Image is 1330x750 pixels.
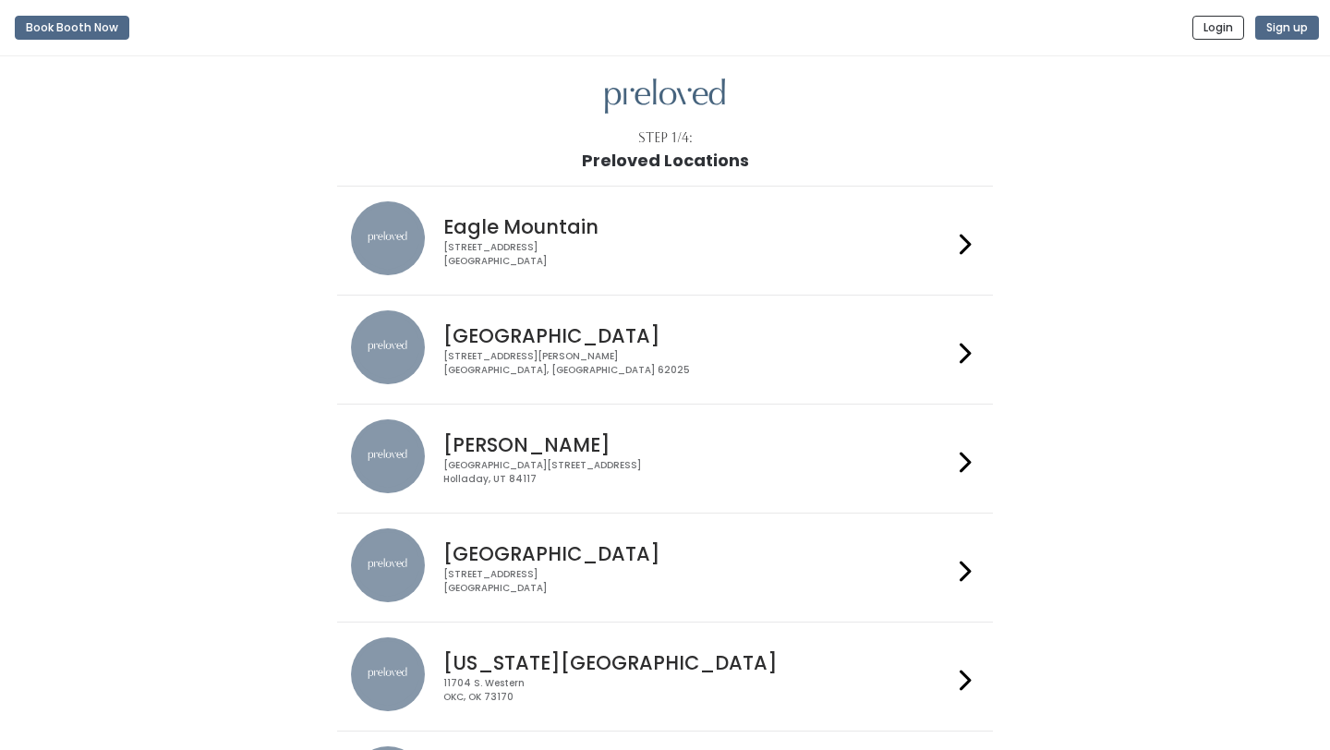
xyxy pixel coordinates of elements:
div: [STREET_ADDRESS][PERSON_NAME] [GEOGRAPHIC_DATA], [GEOGRAPHIC_DATA] 62025 [443,350,951,377]
img: preloved logo [605,79,725,115]
img: preloved location [351,419,425,493]
button: Book Booth Now [15,16,129,40]
h1: Preloved Locations [582,151,749,170]
img: preloved location [351,201,425,275]
img: preloved location [351,528,425,602]
div: [STREET_ADDRESS] [GEOGRAPHIC_DATA] [443,241,951,268]
h4: [GEOGRAPHIC_DATA] [443,543,951,564]
a: preloved location [GEOGRAPHIC_DATA] [STREET_ADDRESS][GEOGRAPHIC_DATA] [351,528,978,607]
button: Sign up [1255,16,1319,40]
div: [STREET_ADDRESS] [GEOGRAPHIC_DATA] [443,568,951,595]
h4: [PERSON_NAME] [443,434,951,455]
h4: [GEOGRAPHIC_DATA] [443,325,951,346]
a: preloved location [PERSON_NAME] [GEOGRAPHIC_DATA][STREET_ADDRESS]Holladay, UT 84117 [351,419,978,498]
div: 11704 S. Western OKC, OK 73170 [443,677,951,704]
a: preloved location [US_STATE][GEOGRAPHIC_DATA] 11704 S. WesternOKC, OK 73170 [351,637,978,716]
div: Step 1/4: [638,128,693,148]
a: preloved location [GEOGRAPHIC_DATA] [STREET_ADDRESS][PERSON_NAME][GEOGRAPHIC_DATA], [GEOGRAPHIC_D... [351,310,978,389]
img: preloved location [351,310,425,384]
img: preloved location [351,637,425,711]
h4: [US_STATE][GEOGRAPHIC_DATA] [443,652,951,673]
a: Book Booth Now [15,7,129,48]
div: [GEOGRAPHIC_DATA][STREET_ADDRESS] Holladay, UT 84117 [443,459,951,486]
button: Login [1192,16,1244,40]
h4: Eagle Mountain [443,216,951,237]
a: preloved location Eagle Mountain [STREET_ADDRESS][GEOGRAPHIC_DATA] [351,201,978,280]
